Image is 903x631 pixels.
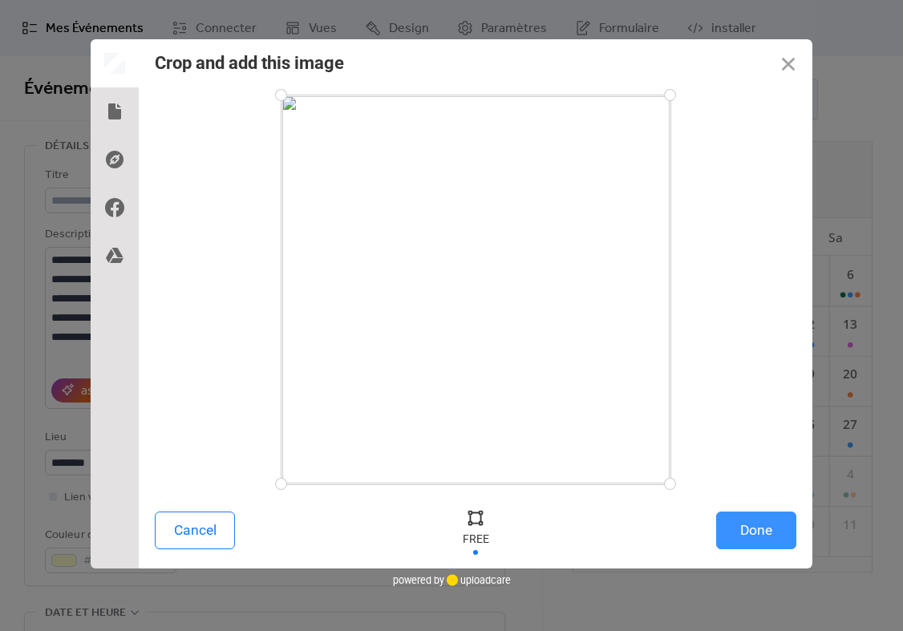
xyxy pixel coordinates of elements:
button: Done [716,512,796,549]
button: Cancel [155,512,235,549]
div: Google Drive [91,232,139,280]
a: uploadcare [444,574,511,586]
div: Crop and add this image [155,53,344,73]
div: Direct Link [91,136,139,184]
div: powered by [393,568,511,593]
div: Facebook [91,184,139,232]
div: Preview [91,39,139,87]
div: Local Files [91,87,139,136]
button: Close [764,39,812,87]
